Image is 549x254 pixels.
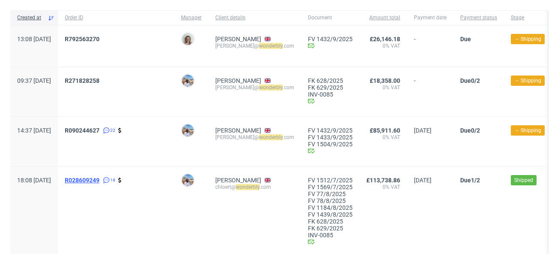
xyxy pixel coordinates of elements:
[259,43,283,49] mark: wonderbly
[366,84,400,91] span: 0% VAT
[65,177,101,184] a: R028609249
[17,14,44,21] span: Created at
[259,85,283,91] mark: wonderbly
[215,134,294,141] div: [PERSON_NAME]@ .com
[414,77,446,106] span: -
[215,84,294,91] div: [PERSON_NAME]@ .com
[370,127,400,134] span: £85,911.60
[308,190,353,197] a: FV 77/8/2025
[182,174,194,186] img: Marta Kozłowska
[101,127,115,134] a: 22
[215,127,261,134] a: [PERSON_NAME]
[182,33,194,45] img: Monika Poźniak
[471,127,480,134] span: 0/2
[308,225,353,232] a: FK 629/2025
[182,124,194,136] img: Marta Kozłowska
[236,184,259,190] mark: wonderbly
[460,177,471,184] span: Due
[65,127,100,134] span: R090244627
[65,36,101,42] a: R792563270
[308,204,353,211] a: FV 1184/8/2025
[259,134,283,140] mark: wonderbly
[308,197,353,204] a: FV 78/8/2025
[366,134,400,141] span: 0% VAT
[110,177,115,184] span: 18
[460,36,471,42] span: Due
[414,177,431,184] span: [DATE]
[215,184,294,190] div: chloert@ .com
[308,211,353,218] a: FV 1439/8/2025
[17,177,51,184] span: 18:08 [DATE]
[471,177,480,184] span: 1/2
[308,232,353,239] a: INV-0085
[17,127,51,134] span: 14:37 [DATE]
[514,176,533,184] span: Shipped
[181,14,202,21] span: Manager
[308,127,353,134] a: FV 1432/9/2025
[308,84,353,91] a: FK 629/2025
[366,42,400,49] span: 0% VAT
[65,127,101,134] a: R090244627
[308,91,353,98] a: INV-0085
[215,36,261,42] a: [PERSON_NAME]
[65,177,100,184] span: R028609249
[460,127,471,134] span: Due
[514,127,541,134] span: → Shipping
[414,127,431,134] span: [DATE]
[110,127,115,134] span: 22
[65,36,100,42] span: R792563270
[215,77,261,84] a: [PERSON_NAME]
[471,77,480,84] span: 0/2
[366,14,400,21] span: Amount total
[414,14,446,21] span: Payment date
[17,36,51,42] span: 13:08 [DATE]
[182,75,194,87] img: Marta Kozłowska
[308,14,353,21] span: Document
[308,184,353,190] a: FV 1569/7/2025
[460,77,471,84] span: Due
[65,77,101,84] a: R271828258
[308,141,353,148] a: FV 1504/9/2025
[366,177,400,184] span: £113,738.86
[215,14,294,21] span: Client details
[65,14,167,21] span: Order ID
[514,35,541,43] span: → Shipping
[101,177,115,184] a: 18
[514,77,541,85] span: → Shipping
[65,77,100,84] span: R271828258
[215,177,261,184] a: [PERSON_NAME]
[215,42,294,49] div: [PERSON_NAME]@ .com
[370,36,400,42] span: £26,146.18
[17,77,51,84] span: 09:37 [DATE]
[308,36,353,42] a: FV 1432/9/2025
[460,14,497,21] span: Payment status
[308,77,353,84] a: FK 628/2025
[308,134,353,141] a: FV 1433/9/2025
[308,177,353,184] a: FV 1512/7/2025
[370,77,400,84] span: £18,358.00
[366,184,400,190] span: 0% VAT
[414,36,446,56] span: -
[511,14,548,21] span: Stage
[308,218,353,225] a: FK 628/2025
